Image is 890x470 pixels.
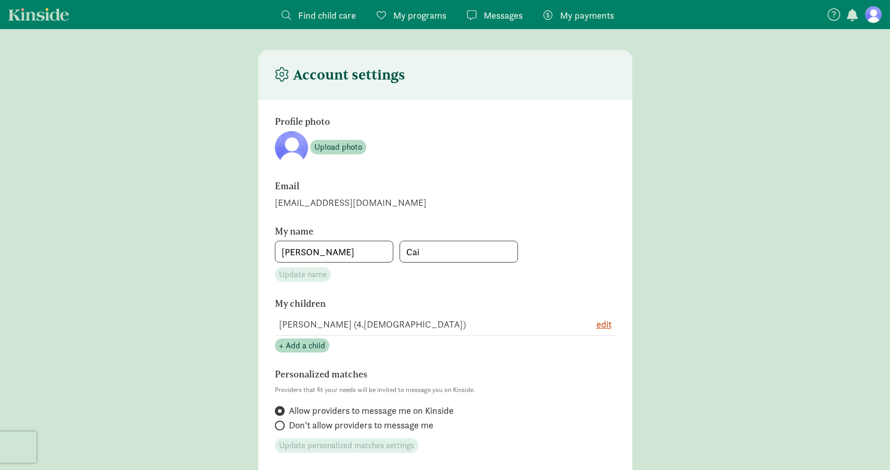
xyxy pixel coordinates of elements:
[275,369,561,380] h6: Personalized matches
[298,8,356,22] span: Find child care
[275,298,561,309] h6: My children
[275,267,331,282] button: Update name
[279,268,327,281] span: Update name
[275,338,329,353] button: + Add a child
[275,181,561,191] h6: Email
[400,241,517,262] input: Last name
[314,141,362,153] span: Upload photo
[484,8,523,22] span: Messages
[279,439,414,452] span: Update personalized matches settings
[275,438,418,453] button: Update personalized matches settings
[275,195,616,210] div: [EMAIL_ADDRESS][DOMAIN_NAME]
[275,67,405,83] h4: Account settings
[289,419,433,432] span: Don't allow providers to message me
[8,8,69,21] a: Kinside
[275,116,561,127] h6: Profile photo
[393,8,446,22] span: My programs
[560,8,614,22] span: My payments
[596,317,612,331] button: edit
[275,241,393,262] input: First name
[275,384,616,396] p: Providers that fit your needs will be invited to message you on Kinside.
[310,140,366,154] button: Upload photo
[275,226,561,237] h6: My name
[275,313,564,336] td: [PERSON_NAME] (4.[DEMOGRAPHIC_DATA])
[289,404,454,417] span: Allow providers to message me on Kinside
[279,340,325,352] span: + Add a child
